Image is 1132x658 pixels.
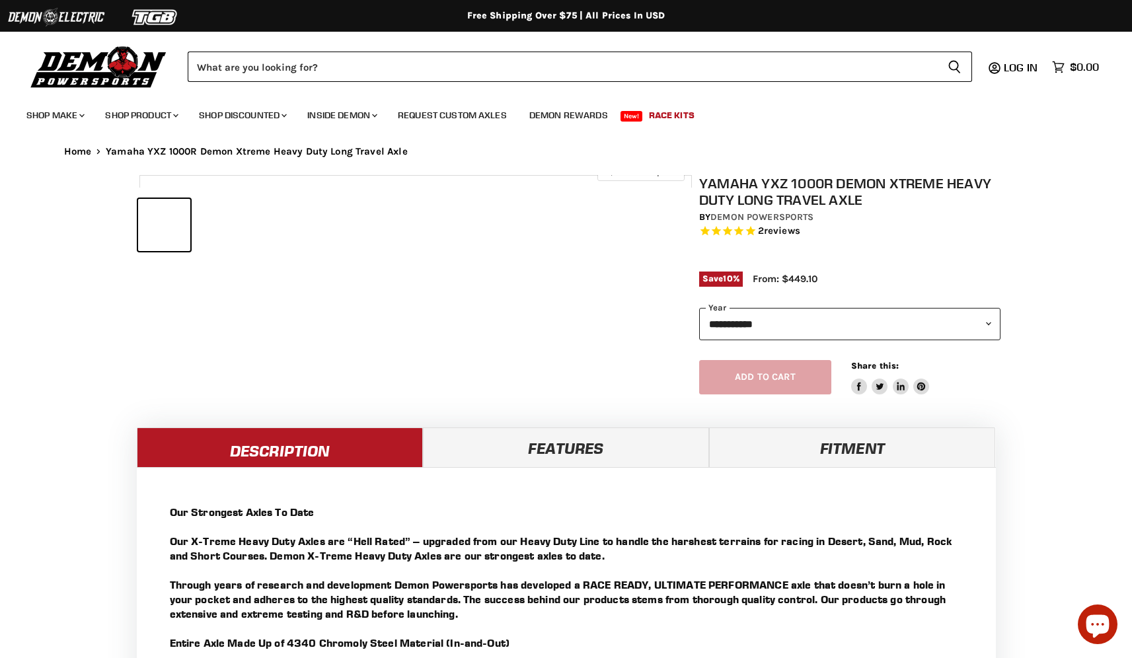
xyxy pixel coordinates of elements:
[699,272,743,286] span: Save %
[699,308,1000,340] select: year
[17,96,1096,129] ul: Main menu
[38,10,1095,22] div: Free Shipping Over $75 | All Prices In USD
[1045,57,1106,77] a: $0.00
[621,111,643,122] span: New!
[639,102,704,129] a: Race Kits
[1004,61,1038,74] span: Log in
[758,225,800,237] span: 2 reviews
[699,175,1000,208] h1: Yamaha YXZ 1000R Demon Xtreme Heavy Duty Long Travel Axle
[388,102,517,129] a: Request Custom Axles
[188,52,937,82] input: Search
[297,102,385,129] a: Inside Demon
[188,52,972,82] form: Product
[189,102,295,129] a: Shop Discounted
[1074,604,1121,647] inbox-online-store-chat: Shopify online store chat
[519,102,618,129] a: Demon Rewards
[710,211,813,223] a: Demon Powersports
[64,146,92,157] a: Home
[38,146,1095,157] nav: Breadcrumbs
[723,274,732,283] span: 10
[95,102,186,129] a: Shop Product
[604,166,677,176] span: Click to expand
[998,61,1045,73] a: Log in
[7,5,106,30] img: Demon Electric Logo 2
[1070,61,1099,73] span: $0.00
[709,427,995,467] a: Fitment
[26,43,171,90] img: Demon Powersports
[753,273,817,285] span: From: $449.10
[764,225,800,237] span: reviews
[851,360,930,395] aside: Share this:
[106,5,205,30] img: TGB Logo 2
[851,361,899,371] span: Share this:
[699,225,1000,238] span: Rated 5.0 out of 5 stars 2 reviews
[106,146,408,157] span: Yamaha YXZ 1000R Demon Xtreme Heavy Duty Long Travel Axle
[699,210,1000,225] div: by
[423,427,709,467] a: Features
[137,427,423,467] a: Description
[937,52,972,82] button: Search
[138,199,190,251] button: IMAGE thumbnail
[17,102,93,129] a: Shop Make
